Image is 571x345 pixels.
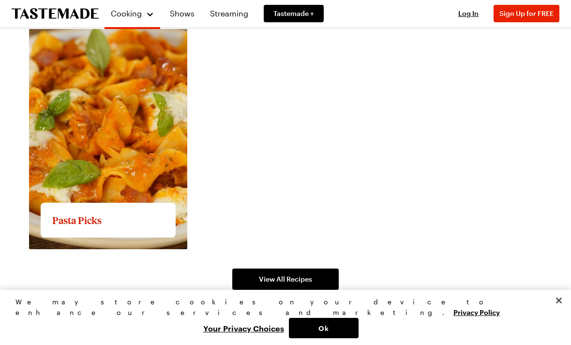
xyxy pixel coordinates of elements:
span: Sign Up for FREE [499,9,554,17]
button: Close [548,290,570,311]
button: Your Privacy Choices [198,318,289,338]
div: We may store cookies on your device to enhance our services and marketing. [15,297,547,318]
button: Ok [289,318,359,338]
span: Log In [458,9,479,17]
a: View All Recipes [232,269,339,290]
a: To Tastemade Home Page [12,8,99,19]
button: Sign Up for FREE [494,5,559,22]
span: Cooking [111,9,142,18]
span: View All Recipes [259,274,312,284]
button: Cooking [110,4,154,23]
span: Tastemade + [273,9,314,18]
button: Log In [449,9,488,18]
div: Privacy [15,297,547,338]
a: Tastemade + [264,5,324,22]
a: More information about your privacy, opens in a new tab [453,307,500,316]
